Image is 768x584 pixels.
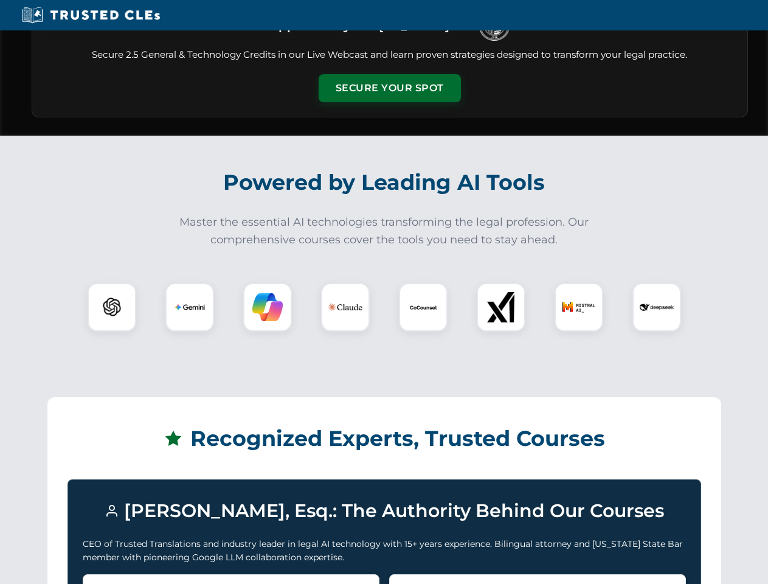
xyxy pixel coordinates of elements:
[83,495,686,527] h3: [PERSON_NAME], Esq.: The Authority Behind Our Courses
[640,290,674,324] img: DeepSeek Logo
[47,48,733,62] p: Secure 2.5 General & Technology Credits in our Live Webcast and learn proven strategies designed ...
[399,283,448,332] div: CoCounsel
[328,290,362,324] img: Claude Logo
[555,283,603,332] div: Mistral AI
[165,283,214,332] div: Gemini
[321,283,370,332] div: Claude
[319,74,461,102] button: Secure Your Spot
[486,292,516,322] img: xAI Logo
[408,292,438,322] img: CoCounsel Logo
[171,214,597,249] p: Master the essential AI technologies transforming the legal profession. Our comprehensive courses...
[67,417,701,460] h2: Recognized Experts, Trusted Courses
[83,537,686,565] p: CEO of Trusted Translations and industry leader in legal AI technology with 15+ years experience....
[94,290,130,325] img: ChatGPT Logo
[562,290,596,324] img: Mistral AI Logo
[252,292,283,322] img: Copilot Logo
[88,283,136,332] div: ChatGPT
[175,292,205,322] img: Gemini Logo
[632,283,681,332] div: DeepSeek
[477,283,525,332] div: xAI
[18,6,164,24] img: Trusted CLEs
[47,161,721,204] h2: Powered by Leading AI Tools
[243,283,292,332] div: Copilot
